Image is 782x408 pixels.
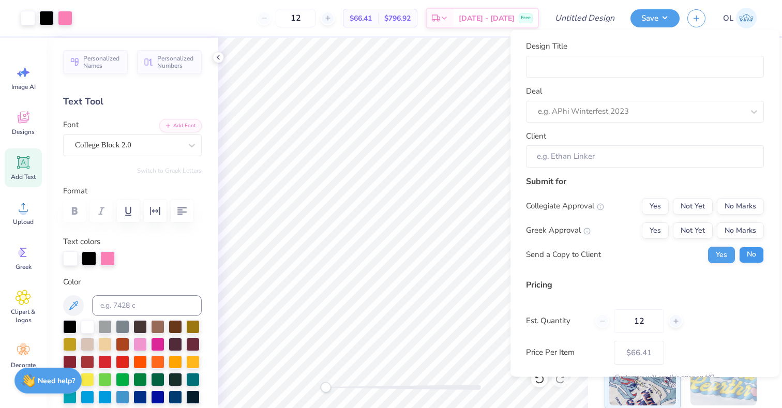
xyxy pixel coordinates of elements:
[137,50,202,74] button: Personalized Numbers
[63,119,79,131] label: Font
[63,95,202,109] div: Text Tool
[11,173,36,181] span: Add Text
[690,354,757,405] img: Puff Ink
[642,198,669,214] button: Yes
[38,376,75,386] strong: Need help?
[526,315,588,327] label: Est. Quantity
[708,246,735,263] button: Yes
[321,382,331,392] div: Accessibility label
[63,185,202,197] label: Format
[6,308,40,324] span: Clipart & logos
[11,361,36,369] span: Decorate
[526,85,542,97] label: Deal
[526,249,601,261] div: Send a Copy to Client
[157,55,195,69] span: Personalized Numbers
[159,119,202,132] button: Add Font
[12,128,35,136] span: Designs
[673,198,713,214] button: Not Yet
[614,309,664,333] input: – –
[547,8,623,28] input: Untitled Design
[526,40,567,52] label: Design Title
[526,224,591,236] div: Greek Approval
[521,14,531,22] span: Free
[526,145,764,168] input: e.g. Ethan Linker
[526,175,764,187] div: Submit for
[16,263,32,271] span: Greek
[526,130,546,142] label: Client
[526,278,764,291] div: Pricing
[459,13,515,24] span: [DATE] - [DATE]
[83,55,122,69] span: Personalized Names
[526,200,604,212] div: Collegiate Approval
[717,222,764,238] button: No Marks
[384,13,411,24] span: $796.92
[630,9,680,27] button: Save
[63,236,100,248] label: Text colors
[642,222,669,238] button: Yes
[723,12,733,24] span: OL
[673,222,713,238] button: Not Yet
[739,246,764,263] button: No
[63,276,202,288] label: Color
[718,8,761,28] a: OL
[717,198,764,214] button: No Marks
[63,50,128,74] button: Personalized Names
[13,218,34,226] span: Upload
[526,346,606,358] label: Price Per Item
[350,13,372,24] span: $66.41
[92,295,202,316] input: e.g. 7428 c
[137,167,202,175] button: Switch to Greek Letters
[526,372,764,381] div: Customers will see this price on HQ.
[736,8,757,28] img: Olivia Lyons
[609,354,676,405] img: Standard
[276,9,316,27] input: – –
[11,83,36,91] span: Image AI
